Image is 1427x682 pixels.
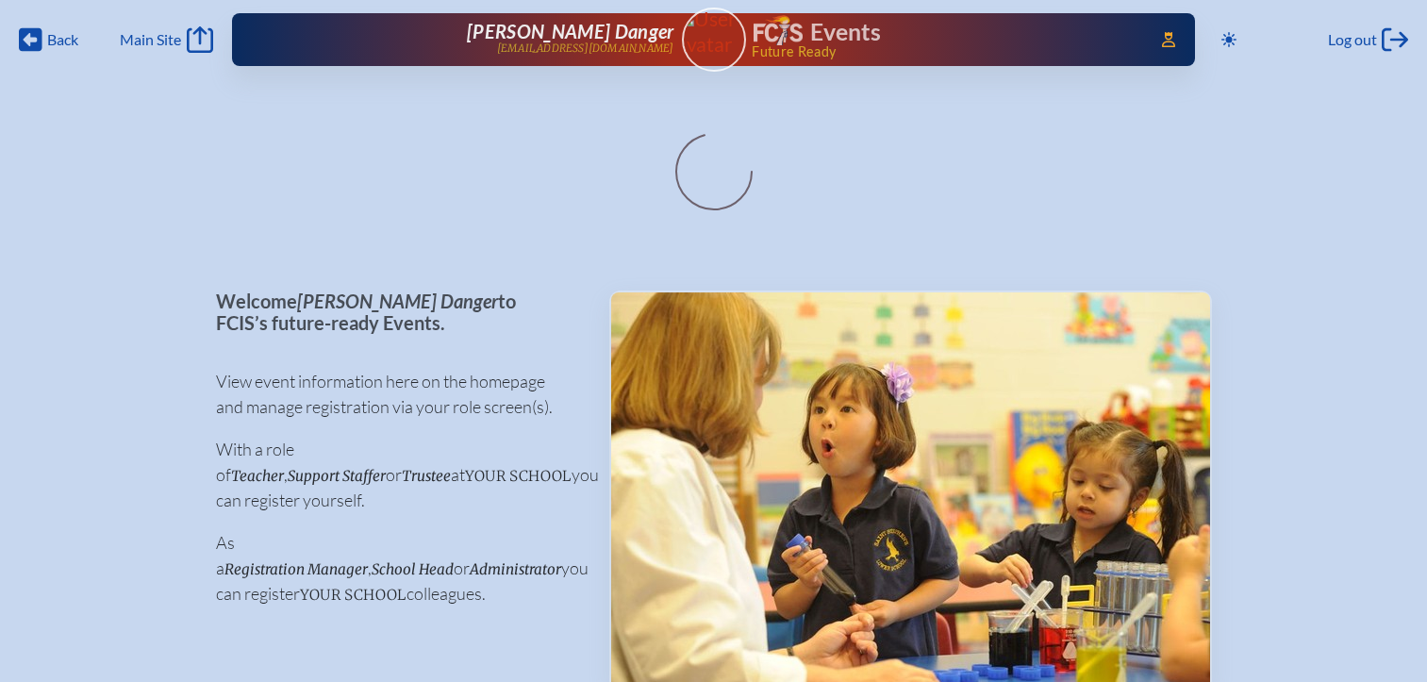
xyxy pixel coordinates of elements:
span: Log out [1328,30,1377,49]
span: Support Staffer [288,467,386,485]
span: School Head [372,560,454,578]
p: With a role of , or at you can register yourself. [216,437,579,513]
span: [PERSON_NAME] Danger [467,20,673,42]
a: Main Site [120,26,212,53]
div: FCIS Events — Future ready [754,15,1136,58]
span: Administrator [470,560,561,578]
span: [PERSON_NAME] Danger [297,290,498,312]
p: [EMAIL_ADDRESS][DOMAIN_NAME] [497,42,674,55]
span: your school [300,586,407,604]
span: Teacher [231,467,284,485]
span: Back [47,30,78,49]
span: Future Ready [752,45,1135,58]
p: As a , or you can register colleagues. [216,530,579,607]
span: Trustee [402,467,451,485]
img: User Avatar [673,7,754,57]
a: [PERSON_NAME] Danger[EMAIL_ADDRESS][DOMAIN_NAME] [292,21,674,58]
p: View event information here on the homepage and manage registration via your role screen(s). [216,369,579,420]
span: Registration Manager [224,560,368,578]
p: Welcome to FCIS’s future-ready Events. [216,291,579,333]
span: your school [465,467,572,485]
a: User Avatar [682,8,746,72]
span: Main Site [120,30,181,49]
